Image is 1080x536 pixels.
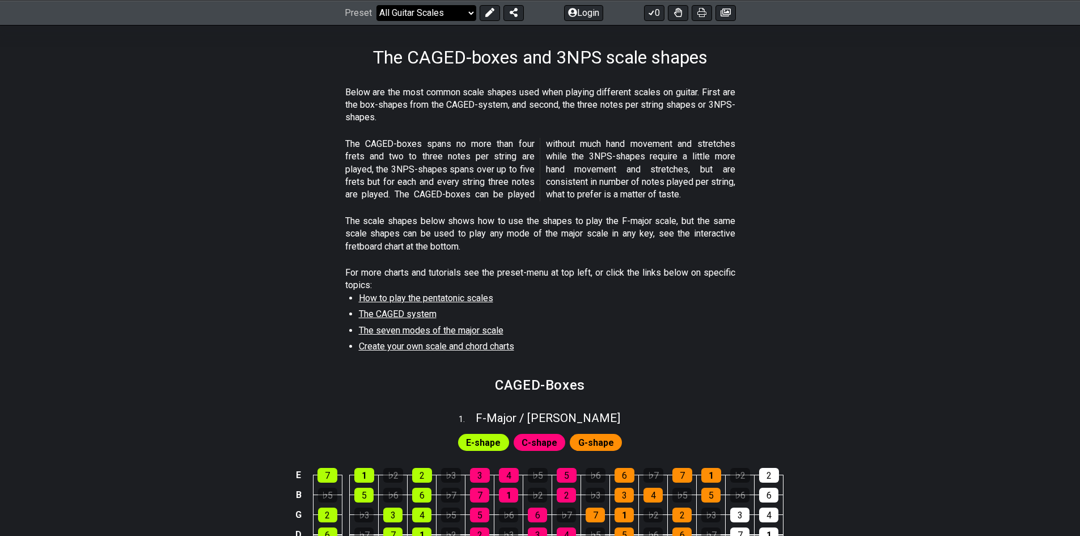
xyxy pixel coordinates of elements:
[586,468,605,483] div: ♭6
[441,488,460,503] div: ♭7
[317,468,337,483] div: 7
[715,5,736,20] button: Create image
[476,411,620,425] span: F - Major / [PERSON_NAME]
[345,86,735,124] p: Below are the most common scale shapes used when playing different scales on guitar. First are th...
[528,508,547,522] div: 6
[730,488,749,503] div: ♭6
[441,468,461,483] div: ♭3
[318,508,337,522] div: 2
[383,508,403,522] div: 3
[359,293,493,303] span: How to play the pentatonic scales
[643,488,663,503] div: 4
[668,5,688,20] button: Toggle Dexterity for all fretkits
[615,488,634,503] div: 3
[292,485,306,505] td: B
[644,5,664,20] button: 0
[412,468,432,483] div: 2
[528,468,548,483] div: ♭5
[376,5,476,20] select: Preset
[564,5,603,20] button: Login
[480,5,500,20] button: Edit Preset
[692,5,712,20] button: Print
[672,468,692,483] div: 7
[354,468,374,483] div: 1
[615,468,634,483] div: 6
[470,468,490,483] div: 3
[586,508,605,522] div: 7
[345,7,372,18] span: Preset
[701,508,721,522] div: ♭3
[412,488,431,503] div: 6
[383,468,403,483] div: ♭2
[345,267,735,292] p: For more charts and tutorials see the preset-menu at top left, or click the links below on specif...
[470,508,489,522] div: 5
[466,434,501,451] span: First enable full edit mode to edit
[701,488,721,503] div: 5
[730,508,749,522] div: 3
[730,468,750,483] div: ♭2
[672,488,692,503] div: ♭5
[499,488,518,503] div: 1
[292,466,306,486] td: E
[557,468,577,483] div: 5
[528,488,547,503] div: ♭2
[503,5,524,20] button: Share Preset
[759,468,779,483] div: 2
[470,488,489,503] div: 7
[354,508,374,522] div: ♭3
[672,508,692,522] div: 2
[643,508,663,522] div: ♭2
[499,508,518,522] div: ♭6
[292,505,306,525] td: G
[459,413,476,426] span: 1 .
[412,508,431,522] div: 4
[441,508,460,522] div: ♭5
[499,468,519,483] div: 4
[701,468,721,483] div: 1
[615,508,634,522] div: 1
[643,468,663,483] div: ♭7
[759,488,778,503] div: 6
[354,488,374,503] div: 5
[359,309,437,319] span: The CAGED system
[345,215,735,253] p: The scale shapes below shows how to use the shapes to play the F-major scale, but the same scale ...
[522,434,557,451] span: First enable full edit mode to edit
[759,508,778,522] div: 4
[359,341,514,352] span: Create your own scale and chord charts
[383,488,403,503] div: ♭6
[578,434,614,451] span: First enable full edit mode to edit
[373,47,708,68] h1: The CAGED-boxes and 3NPS scale shapes
[586,488,605,503] div: ♭3
[359,325,503,336] span: The seven modes of the major scale
[557,488,576,503] div: 2
[345,138,735,201] p: The CAGED-boxes spans no more than four frets and two to three notes per string are played, the 3...
[557,508,576,522] div: ♭7
[318,488,337,503] div: ♭5
[495,379,585,391] h2: CAGED-Boxes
